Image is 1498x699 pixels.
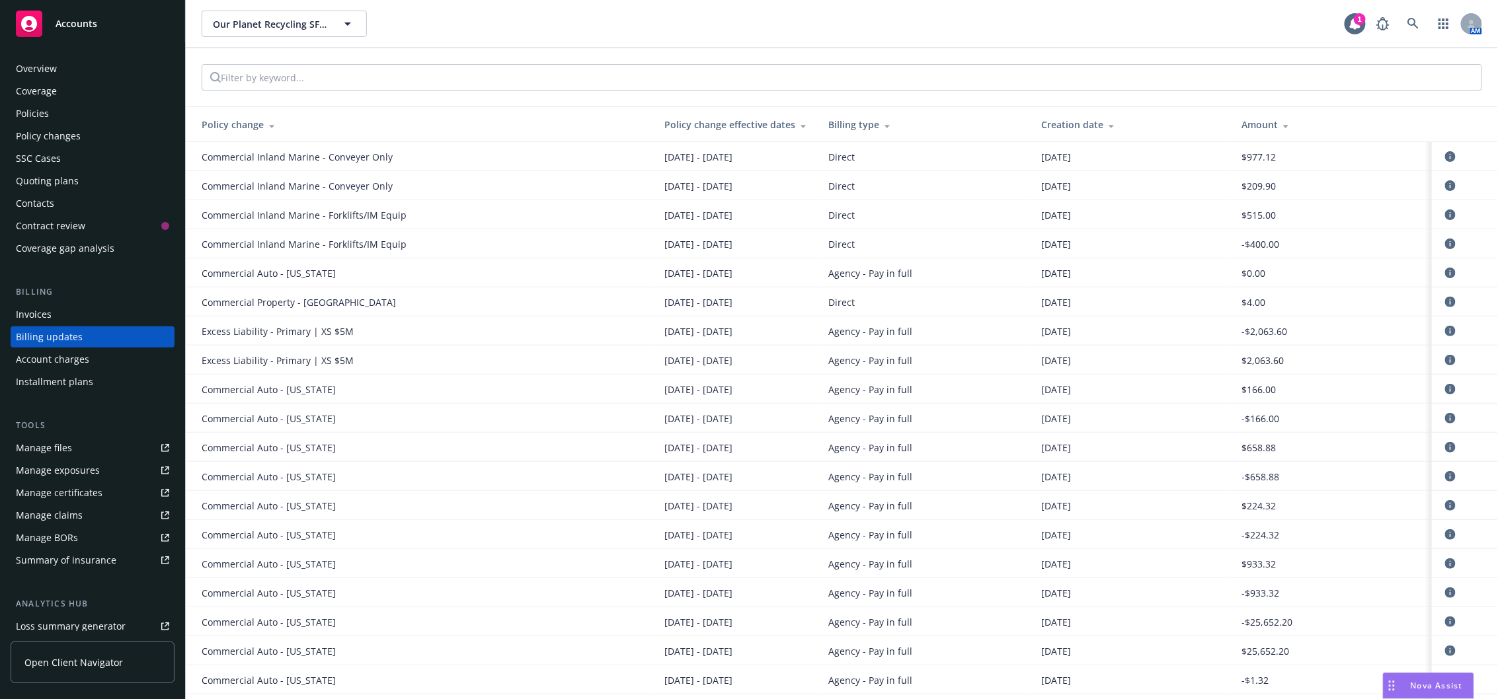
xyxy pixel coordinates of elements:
[1442,614,1458,630] a: circleInformation
[16,482,102,503] div: Manage certificates
[1242,586,1279,600] span: -$933.32
[664,295,732,309] span: [DATE] - [DATE]
[1041,266,1071,280] span: [DATE]
[1242,295,1265,309] span: $4.00
[664,499,732,513] span: [DATE] - [DATE]
[202,179,393,193] span: Commercial Inland Marine - Conveyer Only
[664,615,732,629] span: [DATE] - [DATE]
[210,72,221,83] svg: Search
[1242,118,1421,131] div: Amount
[202,586,336,600] span: Commercial Auto - [US_STATE]
[11,304,175,325] a: Invoices
[828,179,855,193] span: Direct
[664,237,732,251] span: [DATE] - [DATE]
[202,499,336,513] span: Commercial Auto - [US_STATE]
[1041,615,1071,629] span: [DATE]
[1242,644,1289,658] span: $25,652.20
[828,557,912,571] span: Agency - Pay in full
[1242,557,1276,571] span: $933.32
[24,655,123,669] span: Open Client Navigator
[1442,294,1458,310] a: circleInformation
[202,118,643,131] div: Policy change
[202,295,396,309] span: Commercial Property - [GEOGRAPHIC_DATA]
[11,103,175,124] a: Policies
[16,170,79,192] div: Quoting plans
[1041,324,1071,338] span: [DATE]
[16,349,89,370] div: Account charges
[1442,207,1458,223] a: circleInformation
[16,460,100,481] div: Manage exposures
[202,208,407,222] span: Commercial Inland Marine - Forklifts/IM Equip
[1041,412,1071,425] span: [DATE]
[664,353,732,367] span: [DATE] - [DATE]
[828,499,912,513] span: Agency - Pay in full
[1041,179,1071,193] span: [DATE]
[11,349,175,370] a: Account charges
[828,295,855,309] span: Direct
[1041,557,1071,571] span: [DATE]
[828,528,912,542] span: Agency - Pay in full
[664,324,732,338] span: [DATE] - [DATE]
[16,126,81,147] div: Policy changes
[1041,528,1071,542] span: [DATE]
[1442,149,1458,165] a: circleInformation
[664,586,732,600] span: [DATE] - [DATE]
[664,179,732,193] span: [DATE] - [DATE]
[1041,295,1071,309] span: [DATE]
[1041,499,1071,513] span: [DATE]
[828,673,912,687] span: Agency - Pay in full
[56,18,97,29] span: Accounts
[1384,673,1400,698] div: Drag to move
[11,482,175,503] a: Manage certificates
[1242,673,1269,687] span: -$1.32
[1442,643,1458,659] a: circleInformation
[16,81,57,102] div: Coverage
[11,460,175,481] a: Manage exposures
[1242,150,1276,164] span: $977.12
[202,237,407,251] span: Commercial Inland Marine - Forklifts/IM Equip
[828,324,912,338] span: Agency - Pay in full
[1041,383,1071,396] span: [DATE]
[1242,441,1276,455] span: $658.88
[1442,556,1458,571] a: circleInformation
[16,505,83,526] div: Manage claims
[1242,528,1279,542] span: -$224.32
[16,326,83,348] div: Billing updates
[828,470,912,484] span: Agency - Pay in full
[11,215,175,237] a: Contract review
[202,615,336,629] span: Commercial Auto - [US_STATE]
[664,118,807,131] div: Policy change effective dates
[664,470,732,484] span: [DATE] - [DATE]
[202,673,336,687] span: Commercial Auto - [US_STATE]
[828,266,912,280] span: Agency - Pay in full
[664,644,732,658] span: [DATE] - [DATE]
[202,353,354,367] span: Excess Liability - Primary | XS $5M
[11,419,175,432] div: Tools
[828,412,912,425] span: Agency - Pay in full
[1442,236,1458,252] a: circleInformation
[221,65,449,90] input: Filter by keyword...
[11,326,175,348] a: Billing updates
[11,527,175,548] a: Manage BORs
[1442,381,1458,397] a: circleInformation
[1242,470,1279,484] span: -$658.88
[1041,470,1071,484] span: [DATE]
[1442,410,1458,426] a: circleInformation
[16,616,126,637] div: Loss summary generator
[1442,468,1458,484] a: circleInformation
[1242,615,1292,629] span: -$25,652.20
[11,170,175,192] a: Quoting plans
[11,616,175,637] a: Loss summary generator
[1242,353,1284,367] span: $2,063.60
[1041,586,1071,600] span: [DATE]
[1242,324,1287,338] span: -$2,063.60
[1442,527,1458,542] a: circleInformation
[202,470,336,484] span: Commercial Auto - [US_STATE]
[664,557,732,571] span: [DATE] - [DATE]
[202,412,336,425] span: Commercial Auto - [US_STATE]
[1242,266,1265,280] span: $0.00
[16,550,116,571] div: Summary of insurance
[1442,672,1458,688] a: circleInformation
[11,193,175,214] a: Contacts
